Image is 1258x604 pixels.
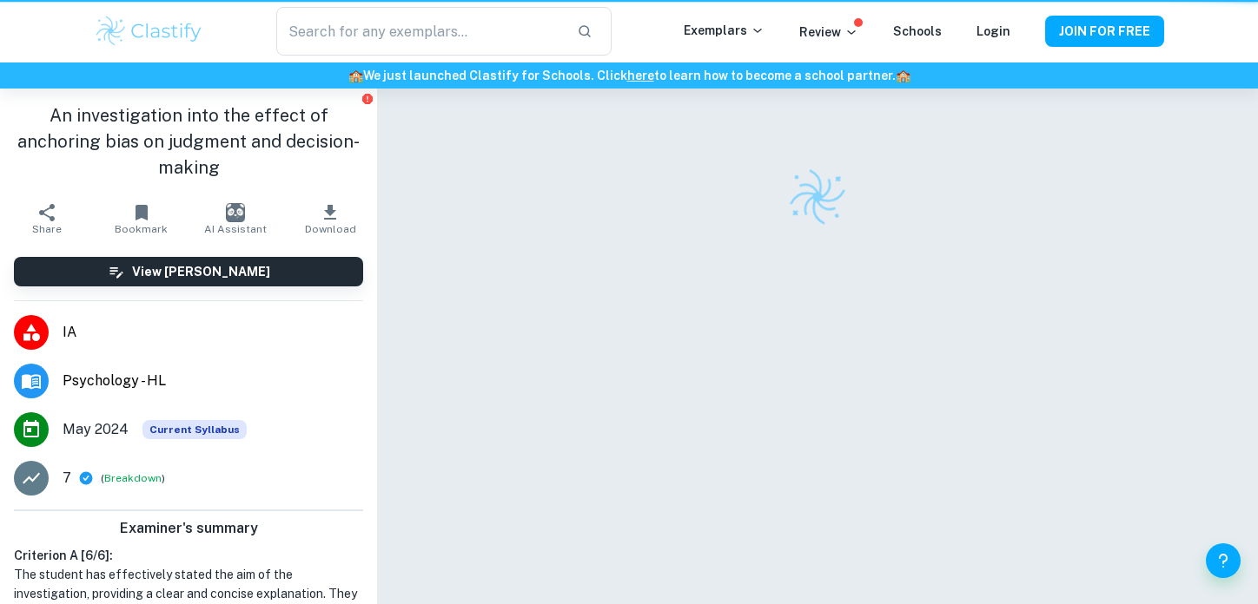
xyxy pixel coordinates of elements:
[63,468,71,489] p: 7
[142,420,247,439] div: This exemplar is based on the current syllabus. Feel free to refer to it for inspiration/ideas wh...
[786,166,849,228] img: Clastify logo
[893,24,942,38] a: Schools
[3,66,1255,85] h6: We just launched Clastify for Schools. Click to learn how to become a school partner.
[799,23,858,42] p: Review
[305,223,356,235] span: Download
[348,69,363,82] span: 🏫
[977,24,1010,38] a: Login
[142,420,247,439] span: Current Syllabus
[896,69,910,82] span: 🏫
[627,69,654,82] a: here
[115,223,168,235] span: Bookmark
[101,470,165,487] span: ( )
[189,194,283,243] button: AI Assistant
[1045,16,1164,47] button: JOIN FOR FREE
[204,223,267,235] span: AI Assistant
[32,223,62,235] span: Share
[7,518,370,539] h6: Examiner's summary
[361,92,374,105] button: Report issue
[226,203,245,222] img: AI Assistant
[276,7,563,56] input: Search for any exemplars...
[14,257,363,286] button: View [PERSON_NAME]
[63,322,363,343] span: IA
[63,419,129,440] span: May 2024
[63,371,363,391] span: Psychology - HL
[1206,543,1241,578] button: Help and Feedback
[684,21,765,40] p: Exemplars
[104,470,162,486] button: Breakdown
[94,14,204,49] img: Clastify logo
[283,194,378,243] button: Download
[95,194,189,243] button: Bookmark
[132,262,270,281] h6: View [PERSON_NAME]
[14,102,363,181] h1: An investigation into the effect of anchoring bias on judgment and decision-making
[14,546,363,565] h6: Criterion A [ 6 / 6 ]:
